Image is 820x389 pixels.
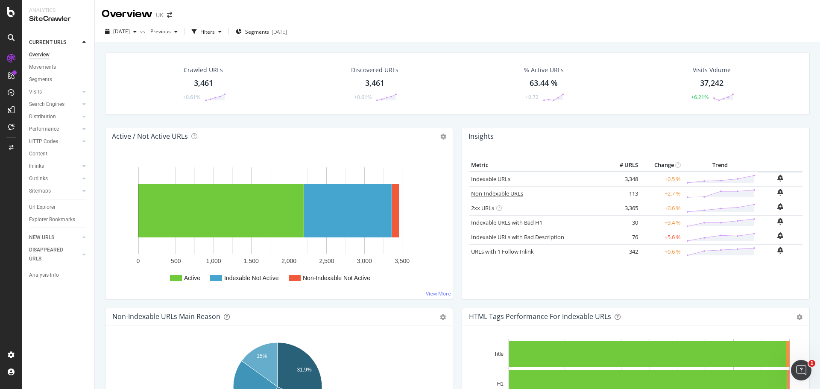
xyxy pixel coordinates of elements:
[357,257,372,264] text: 3,000
[200,28,215,35] div: Filters
[281,257,296,264] text: 2,000
[797,314,802,320] div: gear
[530,78,558,89] div: 63.44 %
[184,66,223,74] div: Crawled URLs
[640,230,683,244] td: +5.6 %
[224,275,279,281] text: Indexable Not Active
[297,367,312,373] text: 31.9%
[365,78,384,89] div: 3,461
[29,149,47,158] div: Content
[29,50,50,59] div: Overview
[777,232,783,239] div: bell-plus
[184,275,200,281] text: Active
[606,159,640,172] th: # URLS
[29,38,66,47] div: CURRENT URLS
[29,215,88,224] a: Explorer Bookmarks
[29,174,48,183] div: Outlinks
[471,233,564,241] a: Indexable URLs with Bad Description
[351,66,398,74] div: Discovered URLs
[808,360,815,367] span: 1
[777,175,783,181] div: bell-plus
[29,125,59,134] div: Performance
[471,175,510,183] a: Indexable URLs
[29,88,42,97] div: Visits
[102,25,140,38] button: [DATE]
[147,25,181,38] button: Previous
[29,50,88,59] a: Overview
[156,11,164,19] div: UK
[183,94,200,101] div: +0.61%
[777,247,783,254] div: bell-plus
[640,159,683,172] th: Change
[245,28,269,35] span: Segments
[137,257,140,264] text: 0
[232,25,290,38] button: Segments[DATE]
[471,204,494,212] a: 2xx URLs
[471,219,542,226] a: Indexable URLs with Bad H1
[640,244,683,259] td: +0.6 %
[777,189,783,196] div: bell-plus
[29,233,80,242] a: NEW URLS
[29,75,52,84] div: Segments
[29,137,80,146] a: HTTP Codes
[171,257,181,264] text: 500
[29,125,80,134] a: Performance
[206,257,221,264] text: 1,000
[112,159,443,292] div: A chart.
[691,94,709,101] div: +6.21%
[354,94,372,101] div: +0.61%
[29,38,80,47] a: CURRENT URLS
[469,159,606,172] th: Metric
[244,257,259,264] text: 1,500
[497,381,504,387] text: H1
[167,12,172,18] div: arrow-right-arrow-left
[640,172,683,187] td: +0.5 %
[319,257,334,264] text: 2,500
[640,186,683,201] td: +2.7 %
[188,25,225,38] button: Filters
[693,66,731,74] div: Visits Volume
[272,28,287,35] div: [DATE]
[29,112,80,121] a: Distribution
[29,162,44,171] div: Inlinks
[29,88,80,97] a: Visits
[700,78,723,89] div: 37,242
[791,360,811,380] iframe: Intercom live chat
[606,201,640,215] td: 3,365
[440,314,446,320] div: gear
[29,162,80,171] a: Inlinks
[140,28,147,35] span: vs
[426,290,451,297] a: View More
[29,149,88,158] a: Content
[29,100,80,109] a: Search Engines
[606,215,640,230] td: 30
[29,112,56,121] div: Distribution
[606,230,640,244] td: 76
[524,66,564,74] div: % Active URLs
[525,94,539,101] div: +0.72
[469,131,494,142] h4: Insights
[640,215,683,230] td: +3.4 %
[303,275,370,281] text: Non-Indexable Not Active
[29,246,72,263] div: DISAPPEARED URLS
[113,28,130,35] span: 2025 Sep. 13th
[395,257,410,264] text: 3,500
[29,63,88,72] a: Movements
[29,187,51,196] div: Sitemaps
[471,248,534,255] a: URLs with 1 Follow Inlink
[29,137,58,146] div: HTTP Codes
[29,246,80,263] a: DISAPPEARED URLS
[29,215,75,224] div: Explorer Bookmarks
[606,186,640,201] td: 113
[469,312,611,321] div: HTML Tags Performance for Indexable URLs
[257,353,267,359] text: 15%
[29,271,59,280] div: Analysis Info
[29,63,56,72] div: Movements
[606,172,640,187] td: 3,348
[471,190,523,197] a: Non-Indexable URLs
[29,187,80,196] a: Sitemaps
[29,233,54,242] div: NEW URLS
[494,351,504,357] text: Title
[29,100,64,109] div: Search Engines
[112,131,188,142] h4: Active / Not Active URLs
